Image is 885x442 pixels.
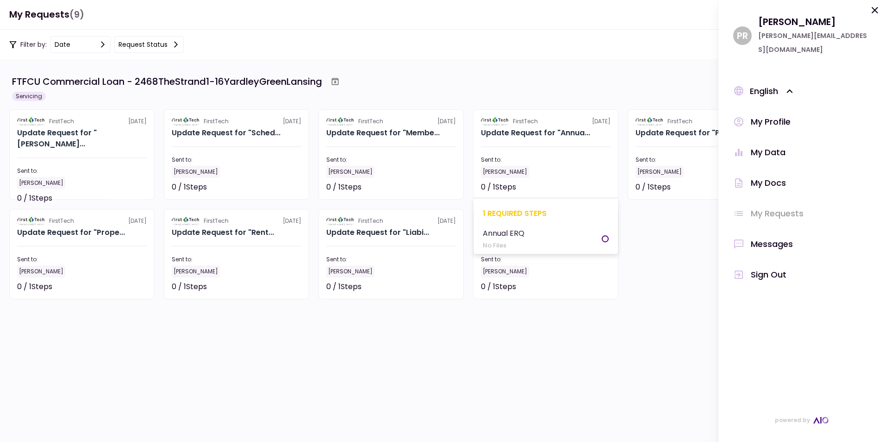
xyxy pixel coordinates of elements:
div: FirstTech [358,217,383,225]
div: Messages [751,237,793,251]
div: 1 required steps [483,208,609,219]
div: Sent to: [17,255,147,264]
div: 0 / 1 Steps [326,182,361,193]
img: Partner logo [636,117,664,126]
div: Not started [414,182,456,193]
img: Partner logo [172,117,200,126]
div: FirstTech [358,117,383,126]
div: 0 / 1 Steps [172,281,207,292]
div: Update Request for "Member Provided PFS" Reporting Requirements - Guarantor Peter Ring [326,127,440,139]
div: Sent to: [326,255,456,264]
div: [PERSON_NAME] [481,166,529,178]
div: Update Request for "Rent Roll" Reporting Requirements - Multi Family 1-16 Yardley Green Lansing, ... [172,227,274,238]
div: Not started [105,193,147,204]
div: Update Request for "Annual ERQ" Reporting Requirements - Multi Family 1-16 Yardley Green Lansing,... [481,127,590,139]
div: [DATE] [636,117,765,126]
button: Archive workflow [327,73,343,90]
div: Not started [260,182,301,193]
div: Sent to: [172,255,301,264]
div: [PERSON_NAME] [17,265,65,278]
button: Request status [114,36,184,53]
div: FirstTech [204,217,229,225]
img: Partner logo [481,117,509,126]
div: Not started [569,281,611,292]
div: Sign Out [751,268,786,282]
div: My Profile [751,115,791,129]
div: Annual ERQ [483,227,524,239]
div: Not started [569,182,611,193]
div: Not started [414,281,456,292]
div: [PERSON_NAME] [17,177,65,189]
div: [DATE] [172,217,301,225]
div: Not started [260,281,301,292]
div: English [750,84,796,98]
div: 0 / 1 Steps [636,182,671,193]
div: My Requests [751,207,804,221]
div: [PERSON_NAME] [481,265,529,278]
div: FTFCU Commercial Loan - 2468TheStrand1-16YardleyGreenLansing [12,75,322,88]
div: [DATE] [172,117,301,126]
div: 0 / 1 Steps [481,281,516,292]
div: date [55,39,70,50]
div: 0 / 1 Steps [326,281,361,292]
img: Partner logo [17,217,45,225]
div: Update Request for "Property Operating Statements- Year End" Reporting Requirements - Multi Famil... [636,127,743,139]
div: Update Request for "Liability Insurance Policy" Reporting Requirements - Multi Family 1-16 Yardle... [326,227,429,238]
span: (9) [69,5,84,24]
div: [PERSON_NAME][EMAIL_ADDRESS][DOMAIN_NAME] [758,29,870,57]
div: FirstTech [204,117,229,126]
div: My Docs [751,176,786,190]
button: date [50,36,111,53]
div: [PERSON_NAME] [172,265,220,278]
div: FirstTech [49,217,74,225]
div: Sent to: [17,167,147,175]
div: [PERSON_NAME] [326,265,374,278]
div: P R [733,26,752,45]
div: Sent to: [481,255,611,264]
div: FirstTech [49,117,74,126]
div: [DATE] [17,217,147,225]
div: My Data [751,145,785,159]
div: [DATE] [17,117,147,126]
div: Sent to: [636,156,765,164]
div: [DATE] [481,117,611,126]
img: Partner logo [326,117,355,126]
span: powered by [775,413,810,427]
div: [PERSON_NAME] [636,166,684,178]
div: No Files [483,241,524,250]
img: Partner logo [326,217,355,225]
div: FirstTech [667,117,692,126]
div: Sent to: [481,156,611,164]
img: Partner logo [17,117,45,126]
div: [PERSON_NAME] [172,166,220,178]
div: 0 / 1 Steps [17,281,52,292]
div: 0 / 1 Steps [17,193,52,204]
div: 0 / 1 Steps [172,182,207,193]
div: Not started [105,281,147,292]
div: 0 / 1 Steps [481,182,516,193]
div: [PERSON_NAME] [758,15,870,29]
div: [DATE] [326,217,456,225]
img: Partner logo [172,217,200,225]
div: Sent to: [172,156,301,164]
div: Update Request for "Financial Statement Year to Date" Reporting Requirements - Borrower Kensingto... [17,127,147,150]
div: FirstTech [513,117,538,126]
div: Servicing [12,92,46,101]
div: Update Request for "Property Operating Statements - Year to Date" Reporting Requirements - Multi ... [17,227,125,238]
div: [DATE] [326,117,456,126]
img: AIO Logo [813,417,829,423]
h1: My Requests [9,5,84,24]
div: [PERSON_NAME] [326,166,374,178]
button: Ok, close [869,5,880,19]
div: Filter by: [9,36,184,53]
div: Update Request for "Schedule of Real Estate Ownership (SREO)" Reporting Requirements - Guarantor ... [172,127,280,139]
div: Sent to: [326,156,456,164]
